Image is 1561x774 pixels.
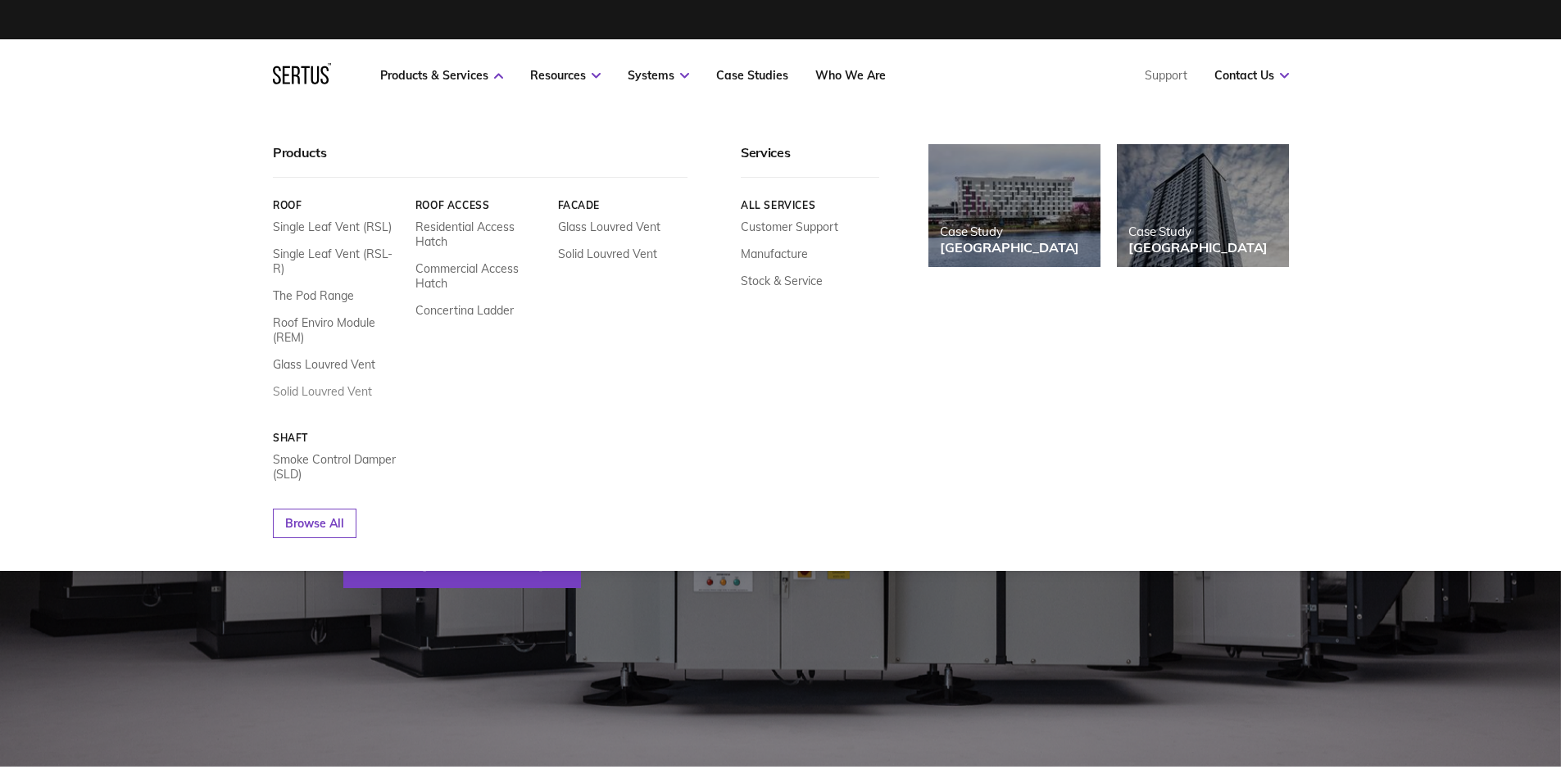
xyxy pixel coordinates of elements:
a: Contact Us [1214,68,1289,83]
a: Stock & Service [741,274,823,288]
div: Products [273,144,687,178]
a: Resources [530,68,601,83]
div: Services [741,144,879,178]
a: Commercial Access Hatch [415,261,545,291]
a: Glass Louvred Vent [273,357,375,372]
a: Smoke Control Damper (SLD) [273,452,403,482]
a: Support [1145,68,1187,83]
a: Roof Enviro Module (REM) [273,315,403,345]
a: The Pod Range [273,288,354,303]
div: [GEOGRAPHIC_DATA] [1128,239,1268,256]
a: Products & Services [380,68,503,83]
iframe: Chat Widget [1266,584,1561,774]
a: Glass Louvred Vent [557,220,660,234]
a: Case Studies [716,68,788,83]
a: Browse All [273,509,356,538]
div: Case Study [940,224,1079,239]
a: Solid Louvred Vent [557,247,656,261]
a: Single Leaf Vent (RSL-R) [273,247,403,276]
a: Case Study[GEOGRAPHIC_DATA] [928,144,1100,267]
a: Residential Access Hatch [415,220,545,249]
div: Case Study [1128,224,1268,239]
a: Concertina Ladder [415,303,513,318]
a: Systems [628,68,689,83]
a: All services [741,199,879,211]
a: Case Study[GEOGRAPHIC_DATA] [1117,144,1289,267]
a: Customer Support [741,220,838,234]
a: Roof [273,199,403,211]
a: Manufacture [741,247,808,261]
a: Solid Louvred Vent [273,384,372,399]
a: Shaft [273,432,403,444]
a: Who We Are [815,68,886,83]
a: Facade [557,199,687,211]
a: Single Leaf Vent (RSL) [273,220,392,234]
a: Roof Access [415,199,545,211]
div: [GEOGRAPHIC_DATA] [940,239,1079,256]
